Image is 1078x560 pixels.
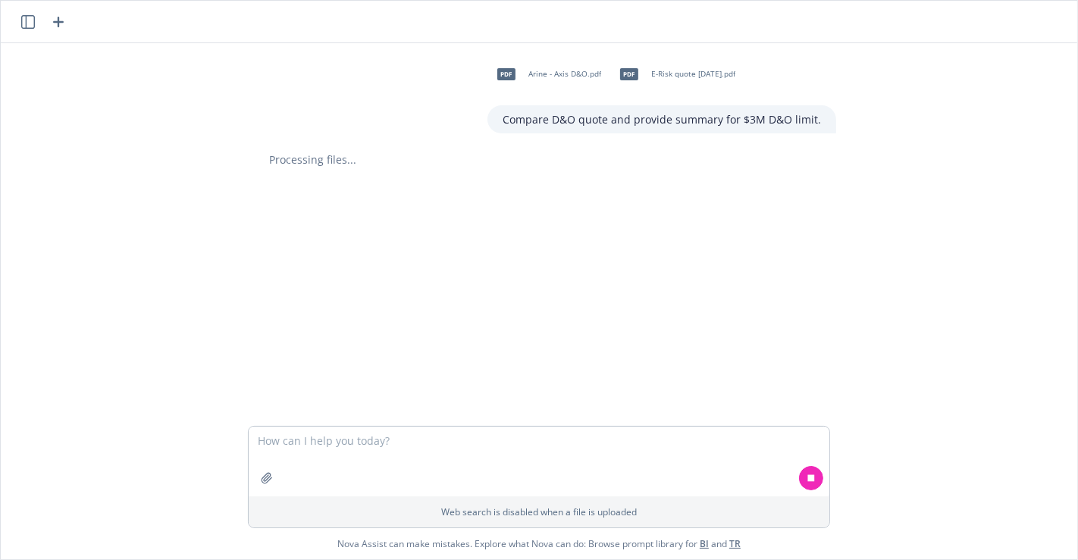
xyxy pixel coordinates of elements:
[651,69,735,79] span: E-Risk quote [DATE].pdf
[258,505,820,518] p: Web search is disabled when a file is uploaded
[700,537,709,550] a: BI
[528,69,601,79] span: Arine - Axis D&O.pdf
[497,68,515,80] span: pdf
[503,111,821,127] p: Compare D&O quote and provide summary for $3M D&O limit.
[254,152,836,167] div: Processing files...
[620,68,638,80] span: pdf
[487,55,604,93] div: pdfArine - Axis D&O.pdf
[610,55,738,93] div: pdfE-Risk quote [DATE].pdf
[337,528,741,559] span: Nova Assist can make mistakes. Explore what Nova can do: Browse prompt library for and
[729,537,741,550] a: TR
